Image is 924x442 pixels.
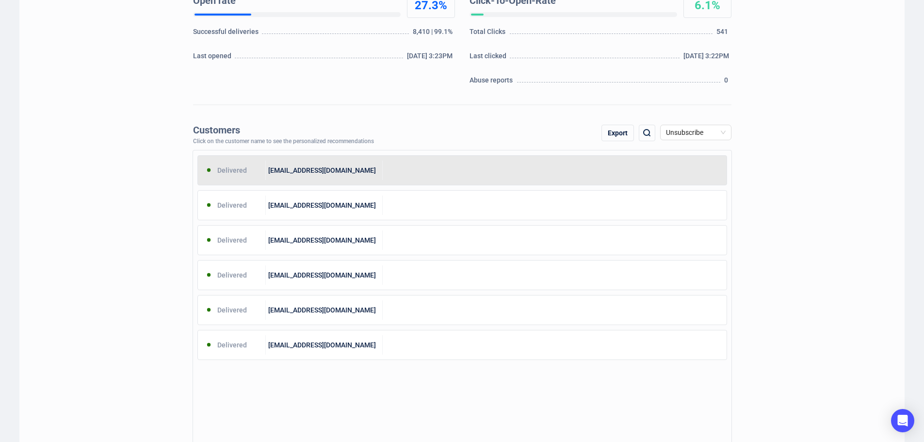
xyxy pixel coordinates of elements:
div: Successful deliveries [193,27,260,41]
div: Delivered [198,265,266,285]
div: Delivered [198,196,266,215]
div: [EMAIL_ADDRESS][DOMAIN_NAME] [266,230,383,250]
div: [EMAIL_ADDRESS][DOMAIN_NAME] [266,161,383,180]
div: [EMAIL_ADDRESS][DOMAIN_NAME] [266,335,383,355]
div: [DATE] 3:23PM [407,51,455,65]
div: Last clicked [470,51,509,65]
div: Total Clicks [470,27,508,41]
div: Open Intercom Messenger [891,409,914,432]
span: Unsubscribe [666,125,726,140]
div: 541 [716,27,731,41]
div: [DATE] 3:22PM [683,51,731,65]
div: 8,410 | 99.1% [413,27,454,41]
div: 0 [724,75,731,90]
div: Abuse reports [470,75,516,90]
div: Last opened [193,51,234,65]
div: Delivered [198,300,266,320]
img: search.png [641,127,653,139]
div: Click on the customer name to see the personalized recommendations [193,138,374,145]
div: Delivered [198,335,266,355]
div: [EMAIL_ADDRESS][DOMAIN_NAME] [266,300,383,320]
div: Delivered [198,161,266,180]
div: [EMAIL_ADDRESS][DOMAIN_NAME] [266,265,383,285]
div: Export [601,125,634,141]
div: Customers [193,125,374,136]
div: [EMAIL_ADDRESS][DOMAIN_NAME] [266,196,383,215]
div: Delivered [198,230,266,250]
